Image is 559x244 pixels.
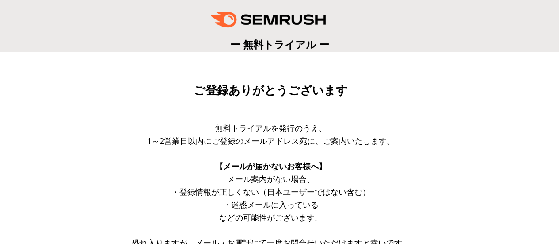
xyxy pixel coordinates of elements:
span: などの可能性がございます。 [219,212,323,223]
span: ・登録情報が正しくない（日本ユーザーではない含む） [171,186,370,197]
span: メール案内がない場合、 [227,174,315,184]
span: ご登録ありがとうございます [194,84,348,97]
span: ・迷惑メールに入っている [223,199,319,210]
span: 無料トライアルを発行のうえ、 [215,123,327,133]
span: ー 無料トライアル ー [230,37,329,51]
span: 1～2営業日以内にご登録のメールアドレス宛に、ご案内いたします。 [147,136,395,146]
span: 【メールが届かないお客様へ】 [215,161,327,171]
